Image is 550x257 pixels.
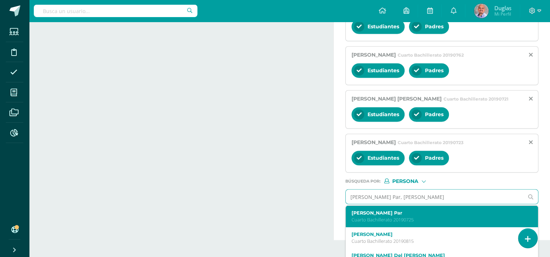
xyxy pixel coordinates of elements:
span: [PERSON_NAME] [PERSON_NAME] [352,95,442,102]
label: [PERSON_NAME] [352,231,525,237]
p: Cuarto Bachillerato 20190725 [352,216,525,223]
span: Estudiantes [368,155,399,161]
div: [object Object] [384,178,439,183]
span: Padres [425,23,443,30]
span: [PERSON_NAME] [352,139,396,146]
p: Cuarto Bachillerato 20190815 [352,238,525,244]
span: Estudiantes [368,23,399,30]
span: Cuarto Bachillerato 20190723 [398,140,463,145]
span: Padres [425,67,443,74]
span: Búsqueda por : [345,179,381,183]
span: Cuarto Bachillerato 20190762 [398,52,464,58]
span: [PERSON_NAME] [352,52,396,58]
input: Busca un usuario... [34,5,197,17]
span: Padres [425,111,443,118]
label: [PERSON_NAME] Par [352,210,525,215]
span: Cuarto Bachillerato 20190721 [443,96,509,102]
input: Ej. Mario Galindo [346,189,523,204]
span: Mi Perfil [494,11,511,17]
span: Padres [425,155,443,161]
span: Persona [392,179,418,183]
span: Duglas [494,4,511,12]
img: 303f0dfdc36eeea024f29b2ae9d0f183.png [474,4,489,18]
span: Estudiantes [368,111,399,118]
span: Estudiantes [368,67,399,74]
